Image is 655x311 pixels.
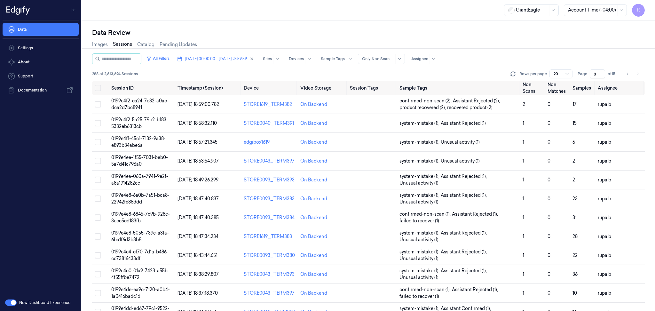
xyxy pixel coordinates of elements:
[92,28,645,37] div: Data Review
[244,158,295,164] div: STORE0043_TERM397
[244,252,295,259] div: STORE0093_TERM380
[598,271,611,277] span: rupa b
[623,69,632,78] button: Go to previous page
[178,215,219,220] span: [DATE] 18:47:40.385
[347,81,397,95] th: Session Tags
[548,196,550,202] span: 0
[598,120,611,126] span: rupa b
[523,271,524,277] span: 1
[598,196,611,202] span: rupa b
[399,249,441,255] span: system-mistake (1) ,
[523,234,524,239] span: 1
[523,120,524,126] span: 1
[175,54,256,64] button: [DATE] 00:00:00 - [DATE] 23:59:59
[399,98,453,104] span: confirmed-non-scan (2) ,
[452,286,499,293] span: Assistant Rejected (1) ,
[300,214,327,221] div: On Backend
[453,98,501,104] span: Assistant Rejected (2) ,
[520,81,545,95] th: Non Scans
[178,271,219,277] span: [DATE] 18:38:29.807
[244,214,295,221] div: STORE0093_TERM384
[399,180,438,187] span: Unusual activity (1)
[572,271,578,277] span: 36
[95,158,101,164] button: Select row
[399,120,441,127] span: system-mistake (1) ,
[441,249,488,255] span: Assistant Rejected (1) ,
[111,173,168,186] span: 0199e4ea-060a-7941-9e2f-a8a1914282cc
[298,81,347,95] th: Video Storage
[572,196,578,202] span: 23
[399,255,438,262] span: Unusual activity (1)
[95,252,101,259] button: Select row
[178,177,218,183] span: [DATE] 18:49:26.299
[95,195,101,202] button: Select row
[175,81,241,95] th: Timestamp (Session)
[300,139,327,146] div: On Backend
[68,5,79,15] button: Toggle Navigation
[111,211,170,224] span: 0199e4e8-6845-7c9b-928c-3eec5cd183fb
[399,230,441,236] span: system-mistake (1) ,
[300,195,327,202] div: On Backend
[523,252,524,258] span: 1
[441,230,488,236] span: Assistant Rejected (1) ,
[178,139,217,145] span: [DATE] 18:57:21.345
[300,158,327,164] div: On Backend
[178,158,219,164] span: [DATE] 18:53:54.907
[95,214,101,221] button: Select row
[441,139,480,146] span: Unusual activity (1)
[548,234,550,239] span: 0
[244,290,295,297] div: STORE0043_TERM397
[178,196,219,202] span: [DATE] 18:47:40.837
[92,71,138,77] span: 288 of 2,613,694 Sessions
[523,177,524,183] span: 1
[399,192,441,199] span: system-mistake (1) ,
[178,252,217,258] span: [DATE] 18:43:44.651
[598,158,611,164] span: rupa b
[178,120,217,126] span: [DATE] 18:58:32.110
[399,139,441,146] span: system-mistake (1) ,
[523,196,524,202] span: 1
[548,177,550,183] span: 0
[3,42,79,54] a: Settings
[598,215,611,220] span: rupa b
[160,41,197,48] a: Pending Updates
[519,71,547,77] p: Rows per page
[95,139,101,145] button: Select row
[111,268,170,280] span: 0199e4e0-01a9-7423-a55b-4f55ffbe7472
[399,173,441,180] span: system-mistake (1) ,
[598,177,611,183] span: rupa b
[244,120,295,127] div: STORE0040_TERM391
[185,56,247,62] span: [DATE] 00:00:00 - [DATE] 23:59:59
[399,236,438,243] span: Unusual activity (1)
[572,101,577,107] span: 17
[244,101,295,108] div: STORE1619_TERM382
[523,158,524,164] span: 1
[178,101,219,107] span: [DATE] 18:59:00.782
[523,290,524,296] span: 1
[572,177,575,183] span: 2
[95,271,101,277] button: Select row
[545,81,570,95] th: Non Matches
[399,104,447,111] span: product recovered (2) ,
[111,192,170,205] span: 0199e4e8-6a0b-7a51-bca8-22942fe88ddd
[548,252,550,258] span: 0
[3,23,79,36] a: Data
[178,234,218,239] span: [DATE] 18:47:34.234
[144,53,172,64] button: All Filters
[632,4,645,17] button: R
[95,101,101,108] button: Select row
[633,69,642,78] button: Go to next page
[570,81,595,95] th: Samples
[300,101,327,108] div: On Backend
[95,85,101,91] button: Select all
[548,101,550,107] span: 0
[399,218,439,224] span: failed to recover (1)
[623,69,642,78] nav: pagination
[178,290,218,296] span: [DATE] 18:37:18.370
[3,56,79,68] button: About
[578,71,587,77] span: Page
[572,290,577,296] span: 10
[109,81,175,95] th: Session ID
[111,230,169,243] span: 0199e4e8-5055-739c-a3fa-6ba1f6d3b3b8
[399,199,438,205] span: Unusual activity (1)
